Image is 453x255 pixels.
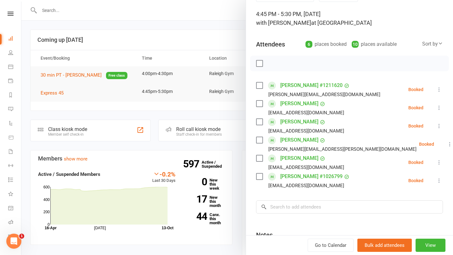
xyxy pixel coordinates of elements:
[408,178,423,183] div: Booked
[268,145,417,153] div: [PERSON_NAME][EMAIL_ADDRESS][PERSON_NAME][DOMAIN_NAME]
[6,234,21,249] iframe: Intercom live chat
[305,41,312,48] div: 6
[8,74,21,89] a: Payments
[8,216,21,230] a: Roll call kiosk mode
[268,163,344,171] div: [EMAIL_ADDRESS][DOMAIN_NAME]
[419,142,434,146] div: Booked
[408,87,423,92] div: Booked
[305,40,347,49] div: places booked
[408,124,423,128] div: Booked
[256,40,285,49] div: Attendees
[8,187,21,202] a: What's New
[8,32,21,46] a: Dashboard
[408,106,423,110] div: Booked
[8,202,21,216] a: General attendance kiosk mode
[8,230,21,244] a: Class kiosk mode
[352,40,397,49] div: places available
[8,60,21,74] a: Calendar
[357,239,412,252] button: Bulk add attendees
[311,19,372,26] span: at [GEOGRAPHIC_DATA]
[256,231,273,239] div: Notes
[256,200,443,214] input: Search to add attendees
[268,182,344,190] div: [EMAIL_ADDRESS][DOMAIN_NAME]
[8,46,21,60] a: People
[308,239,354,252] a: Go to Calendar
[352,41,359,48] div: 10
[408,160,423,165] div: Booked
[280,117,318,127] a: [PERSON_NAME]
[416,239,445,252] button: View
[268,127,344,135] div: [EMAIL_ADDRESS][DOMAIN_NAME]
[280,153,318,163] a: [PERSON_NAME]
[268,109,344,117] div: [EMAIL_ADDRESS][DOMAIN_NAME]
[280,99,318,109] a: [PERSON_NAME]
[422,40,443,48] div: Sort by
[256,10,443,27] div: 4:45 PM - 5:30 PM, [DATE]
[256,19,311,26] span: with [PERSON_NAME]
[280,135,318,145] a: [PERSON_NAME]
[280,80,343,90] a: [PERSON_NAME] #1211620
[268,90,380,99] div: [PERSON_NAME][EMAIL_ADDRESS][DOMAIN_NAME]
[8,89,21,103] a: Reports
[19,234,24,239] span: 1
[8,131,21,145] a: Product Sales
[280,171,343,182] a: [PERSON_NAME] #1026799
